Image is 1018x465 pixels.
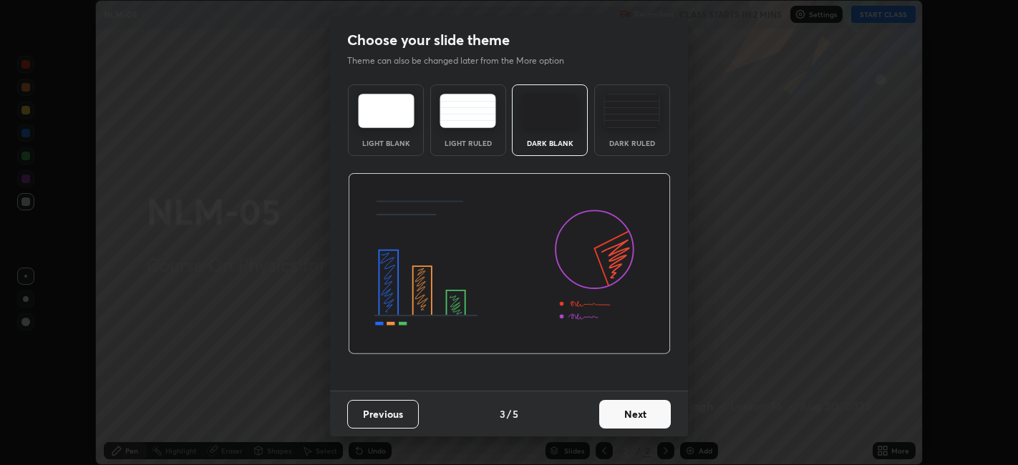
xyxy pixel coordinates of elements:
div: Dark Blank [521,139,578,147]
p: Theme can also be changed later from the More option [347,54,579,67]
div: Light Ruled [440,139,497,147]
div: Light Blank [357,139,415,147]
h4: 5 [513,406,518,421]
h2: Choose your slide theme [347,31,510,49]
h4: 3 [500,406,505,421]
img: lightTheme.e5ed3b09.svg [358,94,415,128]
button: Previous [347,400,419,429]
img: darkThemeBanner.d06ce4a2.svg [348,173,671,355]
button: Next [599,400,671,429]
img: darkRuledTheme.de295e13.svg [603,94,660,128]
img: lightRuledTheme.5fabf969.svg [440,94,496,128]
h4: / [507,406,511,421]
div: Dark Ruled [603,139,661,147]
img: darkTheme.f0cc69e5.svg [522,94,578,128]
